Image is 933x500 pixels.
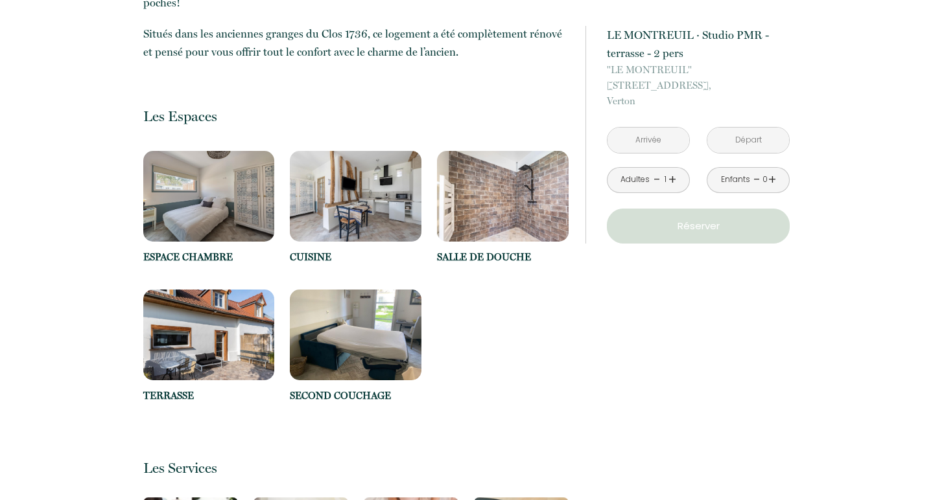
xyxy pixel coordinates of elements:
p: Les Espaces [143,108,569,125]
img: 17435762783979.JPG [290,290,421,380]
p: Réserver [611,218,785,234]
div: Enfants [721,174,750,186]
div: 0 [762,174,768,186]
p: ESPACE CHAMBRE [143,249,275,265]
p: SALLE DE DOUCHE [437,249,569,265]
div: Adultes [620,174,650,186]
img: 1715188729223.jpg [290,151,421,242]
p: Situés dans les anciennes granges du Clos 1736, ce logement a été complètement rénové et pensé po... [143,25,569,61]
button: Réserver [607,209,790,244]
a: - [654,170,661,190]
span: "LE MONTREUIL" [STREET_ADDRESS], [607,62,790,93]
a: - [753,170,761,190]
div: 1 [662,174,668,186]
p: LE MONTREUIL · Studio PMR - terrasse - 2 pers [607,26,790,62]
p: Verton [607,62,790,109]
img: 17151887594113.jpg [437,151,569,242]
a: + [768,170,776,190]
a: + [668,170,676,190]
img: 17151888444901.jpg [143,290,275,380]
p: Les Services [143,459,569,477]
p: SECOND COUCHAGE [290,388,421,403]
input: Arrivée [608,128,689,153]
p: CUISINE [290,249,421,265]
p: TERRASSE [143,388,275,403]
img: 17151887013398.jpg [143,151,275,242]
input: Départ [707,128,789,153]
